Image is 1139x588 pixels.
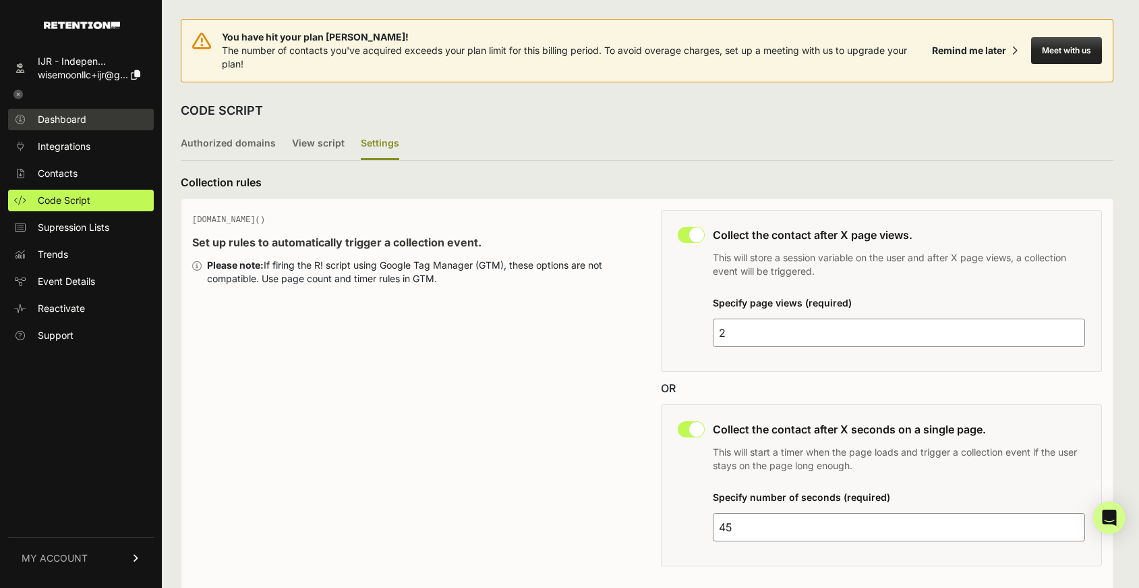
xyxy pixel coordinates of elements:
label: Settings [361,128,399,160]
span: Trends [38,248,68,261]
span: MY ACCOUNT [22,552,88,565]
span: Reactivate [38,302,85,315]
input: 25 [713,513,1086,541]
span: Supression Lists [38,221,109,234]
h2: CODE SCRIPT [181,101,263,120]
div: IJR - Indepen... [38,55,140,68]
h3: Collect the contact after X page views. [713,227,1086,243]
a: MY ACCOUNT [8,537,154,579]
p: This will start a timer when the page loads and trigger a collection event if the user stays on t... [713,446,1086,473]
a: IJR - Indepen... wisemoonllc+ijr@g... [8,51,154,86]
strong: Set up rules to automatically trigger a collection event. [192,236,481,249]
span: Integrations [38,140,90,153]
span: Dashboard [38,113,86,126]
span: [DOMAIN_NAME]() [192,215,265,225]
a: Code Script [8,190,154,211]
a: Integrations [8,136,154,157]
img: Retention.com [44,22,120,29]
div: If firing the R! script using Google Tag Manager (GTM), these options are not compatible. Use pag... [207,259,634,286]
a: Supression Lists [8,217,154,238]
label: Specify page views (required) [713,297,852,309]
a: Event Details [8,271,154,292]
a: Trends [8,244,154,265]
span: You have hit your plan [PERSON_NAME]! [222,30,927,44]
label: View script [292,128,345,160]
a: Support [8,325,154,346]
a: Dashboard [8,109,154,130]
label: Authorized domains [181,128,276,160]
span: Event Details [38,275,95,288]
button: Remind me later [927,38,1023,63]
span: wisemoonllc+ijr@g... [38,69,128,80]
a: Contacts [8,163,154,184]
span: Support [38,329,74,342]
h3: Collection rules [181,174,1113,190]
input: 4 [713,319,1086,347]
button: Meet with us [1031,37,1102,64]
span: The number of contacts you've acquired exceeds your plan limit for this billing period. To avoid ... [222,45,907,70]
strong: Please note: [207,259,264,271]
span: Contacts [38,167,78,180]
label: Specify number of seconds (required) [713,491,890,503]
div: Remind me later [932,44,1006,57]
div: Open Intercom Messenger [1093,502,1126,534]
h3: Collect the contact after X seconds on a single page. [713,421,1086,437]
div: OR [661,380,1103,396]
a: Reactivate [8,298,154,319]
p: This will store a session variable on the user and after X page views, a collection event will be... [713,251,1086,278]
span: Code Script [38,194,90,207]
